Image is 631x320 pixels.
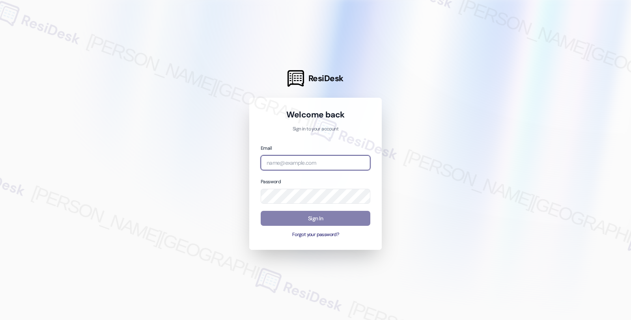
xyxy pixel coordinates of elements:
label: Email [261,145,272,151]
label: Password [261,179,281,185]
p: Sign in to your account [261,126,370,133]
button: Forgot your password? [261,231,370,238]
button: Sign In [261,211,370,226]
h1: Welcome back [261,109,370,120]
span: ResiDesk [308,73,344,84]
img: ResiDesk Logo [287,70,304,87]
input: name@example.com [261,155,370,171]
